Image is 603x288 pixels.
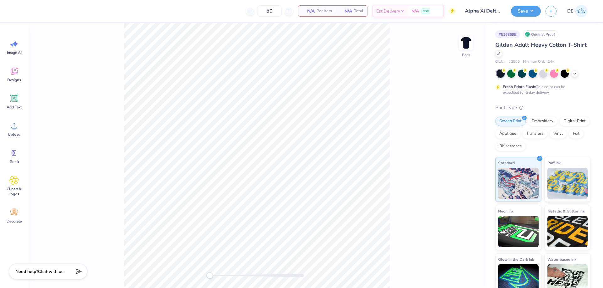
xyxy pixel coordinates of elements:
span: Metallic & Glitter Ink [547,208,584,214]
div: Transfers [522,129,547,139]
img: Djian Evardoni [575,5,588,17]
img: Neon Ink [498,216,539,247]
span: Decorate [7,219,22,224]
span: Glow in the Dark Ink [498,256,534,263]
div: Screen Print [495,117,526,126]
a: DE [564,5,590,17]
span: N/A [411,8,419,14]
span: N/A [340,8,352,14]
div: Back [462,52,470,58]
div: Accessibility label [207,272,213,279]
img: Metallic & Glitter Ink [547,216,588,247]
div: Digital Print [559,117,590,126]
span: Minimum Order: 24 + [523,59,554,65]
span: Gildan Adult Heavy Cotton T-Shirt [495,41,587,49]
strong: Fresh Prints Flash: [503,84,536,89]
img: Puff Ink [547,168,588,199]
span: Chat with us. [38,269,64,275]
span: Neon Ink [498,208,513,214]
span: Clipart & logos [4,186,24,196]
span: Free [423,9,429,13]
div: This color can be expedited for 5 day delivery. [503,84,580,95]
div: Embroidery [528,117,557,126]
div: Vinyl [549,129,567,139]
span: Gildan [495,59,505,65]
input: – – [257,5,282,17]
span: Per Item [317,8,332,14]
span: Total [354,8,363,14]
span: # G500 [508,59,520,65]
span: N/A [302,8,315,14]
span: Upload [8,132,20,137]
span: Designs [7,77,21,82]
div: Applique [495,129,520,139]
img: Back [460,36,472,49]
div: Original Proof [523,30,558,38]
div: Print Type [495,104,590,111]
span: Est. Delivery [376,8,400,14]
span: Greek [9,159,19,164]
span: Add Text [7,105,22,110]
span: DE [567,8,573,15]
strong: Need help? [15,269,38,275]
span: Image AI [7,50,22,55]
input: Untitled Design [460,5,506,17]
div: Rhinestones [495,142,526,151]
span: Standard [498,160,515,166]
span: Puff Ink [547,160,561,166]
span: Water based Ink [547,256,576,263]
div: Foil [569,129,584,139]
img: Standard [498,168,539,199]
button: Save [511,6,541,17]
div: # 516869B [495,30,520,38]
